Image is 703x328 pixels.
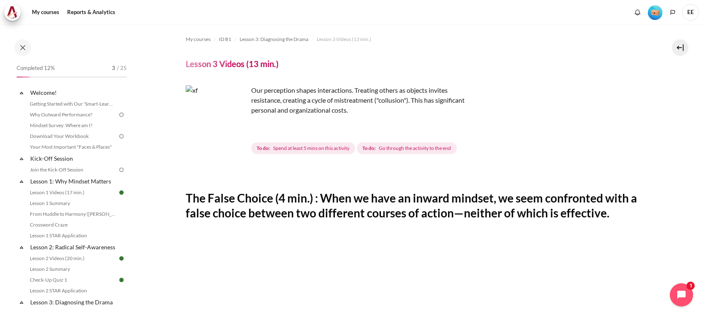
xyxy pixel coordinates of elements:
[4,4,25,21] a: Architeck Architeck
[27,110,118,120] a: Why Outward Performance?
[118,111,125,118] img: To do
[219,34,231,44] a: ID B1
[186,58,279,69] h4: Lesson 3 Videos (13 min.)
[27,165,118,175] a: Join the Kick-Off Session
[186,191,644,221] h2: The False Choice (4 min.) : When we have an inward mindset, we seem confronted with a false choic...
[27,188,118,198] a: Lesson 1 Videos (17 min.)
[29,4,62,21] a: My courses
[118,189,125,196] img: Done
[631,6,644,19] div: Show notification window with no new notifications
[251,141,458,156] div: Completion requirements for Lesson 3 Videos (13 min.)
[186,34,211,44] a: My courses
[379,145,451,152] span: Go through the activity to the end
[27,275,118,285] a: Check-Up Quiz 1
[29,176,118,187] a: Lesson 1: Why Mindset Matters
[682,4,699,21] a: User menu
[240,34,308,44] a: Lesson 3: Diagnosing the Drama
[186,33,644,46] nav: Navigation bar
[648,5,662,20] img: Level #1
[240,36,308,43] span: Lesson 3: Diagnosing the Drama
[27,121,118,130] a: Mindset Survey: Where am I?
[112,64,115,72] span: 3
[17,177,26,186] span: Collapse
[17,77,30,77] div: 12%
[27,264,118,274] a: Lesson 2 Summary
[667,6,679,19] button: Languages
[317,36,371,43] span: Lesson 3 Videos (13 min.)
[27,198,118,208] a: Lesson 1 Summary
[645,5,666,20] a: Level #1
[17,298,26,306] span: Collapse
[118,133,125,140] img: To do
[17,243,26,251] span: Collapse
[273,145,349,152] span: Spend at least 5 mins on this activity
[362,145,376,152] strong: To do:
[29,241,118,253] a: Lesson 2: Radical Self-Awareness
[219,36,231,43] span: ID B1
[64,4,118,21] a: Reports & Analytics
[118,276,125,284] img: Done
[7,6,18,19] img: Architeck
[118,255,125,262] img: Done
[27,253,118,263] a: Lesson 2 Videos (20 min.)
[29,297,118,308] a: Lesson 3: Diagnosing the Drama
[27,209,118,219] a: From Huddle to Harmony ([PERSON_NAME]'s Story)
[186,85,248,147] img: xf
[27,231,118,241] a: Lesson 1 STAR Application
[27,99,118,109] a: Getting Started with Our 'Smart-Learning' Platform
[186,36,211,43] span: My courses
[27,131,118,141] a: Download Your Workbook
[186,85,476,115] p: Our perception shapes interactions. Treating others as objects invites resistance, creating a cyc...
[117,64,127,72] span: / 25
[29,87,118,98] a: Welcome!
[27,286,118,296] a: Lesson 2 STAR Application
[17,89,26,97] span: Collapse
[118,166,125,174] img: To do
[317,34,371,44] a: Lesson 3 Videos (13 min.)
[682,4,699,21] span: EE
[257,145,270,152] strong: To do:
[17,64,55,72] span: Completed 12%
[27,142,118,152] a: Your Most Important "Faces & Places"
[29,153,118,164] a: Kick-Off Session
[17,154,26,163] span: Collapse
[27,220,118,230] a: Crossword Craze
